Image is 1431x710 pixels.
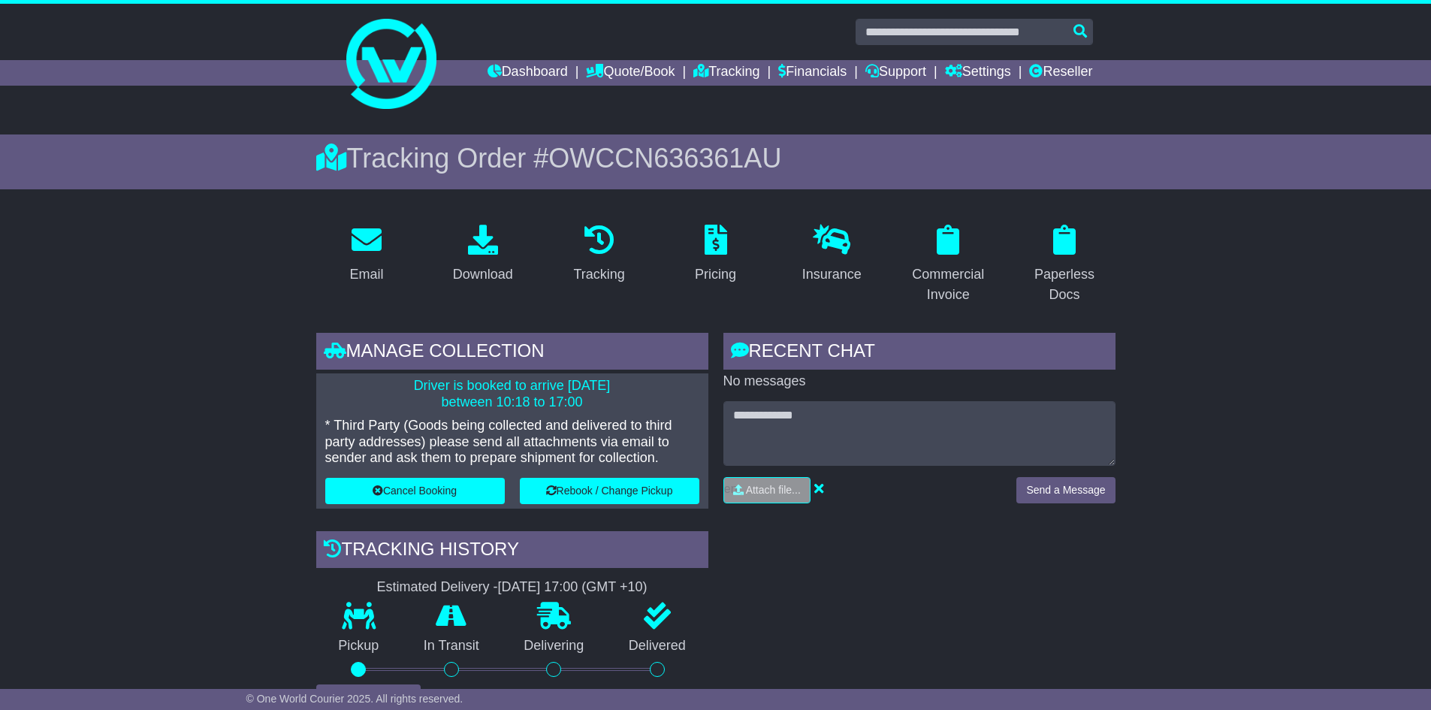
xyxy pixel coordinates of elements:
[723,333,1116,373] div: RECENT CHAT
[316,142,1116,174] div: Tracking Order #
[502,638,607,654] p: Delivering
[498,579,648,596] div: [DATE] 17:00 (GMT +10)
[606,638,708,654] p: Delivered
[802,264,862,285] div: Insurance
[349,264,383,285] div: Email
[340,219,393,290] a: Email
[1024,264,1106,305] div: Paperless Docs
[778,60,847,86] a: Financials
[316,333,708,373] div: Manage collection
[865,60,926,86] a: Support
[693,60,759,86] a: Tracking
[563,219,634,290] a: Tracking
[898,219,999,310] a: Commercial Invoice
[1016,477,1115,503] button: Send a Message
[401,638,502,654] p: In Transit
[316,531,708,572] div: Tracking history
[488,60,568,86] a: Dashboard
[723,373,1116,390] p: No messages
[548,143,781,174] span: OWCCN636361AU
[316,579,708,596] div: Estimated Delivery -
[246,693,463,705] span: © One World Courier 2025. All rights reserved.
[325,478,505,504] button: Cancel Booking
[453,264,513,285] div: Download
[695,264,736,285] div: Pricing
[325,378,699,410] p: Driver is booked to arrive [DATE] between 10:18 to 17:00
[443,219,523,290] a: Download
[1014,219,1116,310] a: Paperless Docs
[1029,60,1092,86] a: Reseller
[520,478,699,504] button: Rebook / Change Pickup
[685,219,746,290] a: Pricing
[325,418,699,467] p: * Third Party (Goods being collected and delivered to third party addresses) please send all atta...
[586,60,675,86] a: Quote/Book
[945,60,1011,86] a: Settings
[907,264,989,305] div: Commercial Invoice
[792,219,871,290] a: Insurance
[573,264,624,285] div: Tracking
[316,638,402,654] p: Pickup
